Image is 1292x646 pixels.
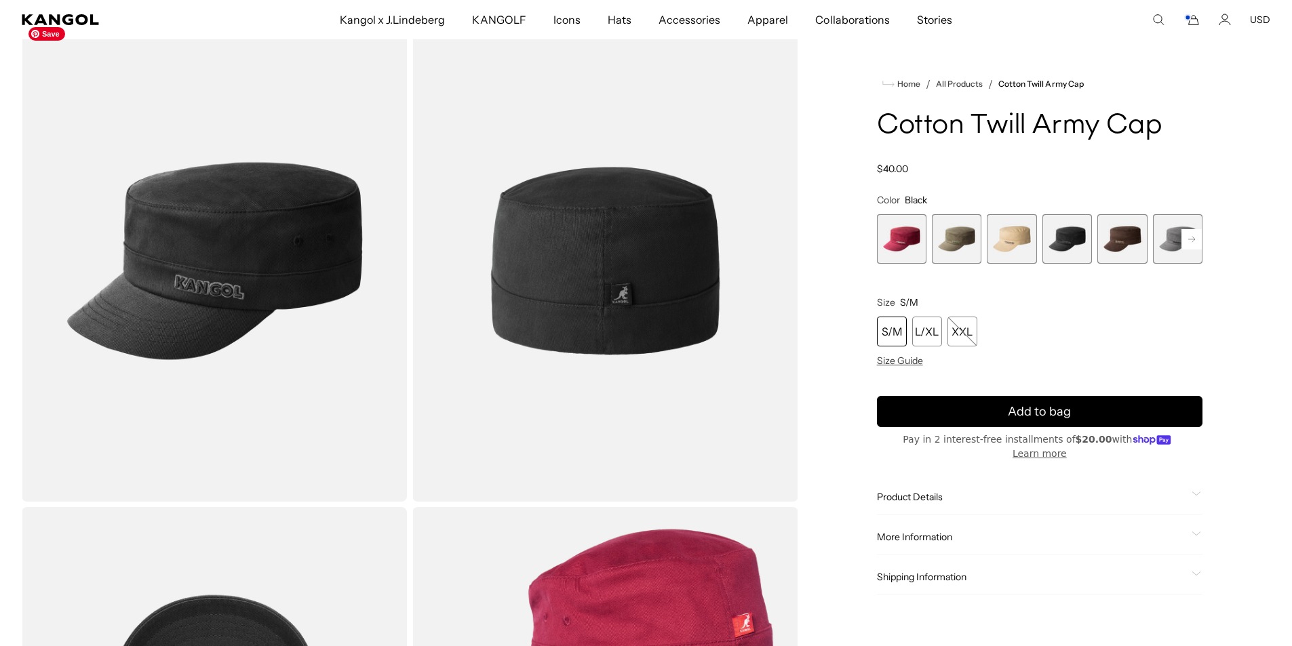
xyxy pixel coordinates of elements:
[987,214,1036,264] div: 3 of 9
[1008,403,1071,421] span: Add to bag
[877,111,1202,141] h1: Cotton Twill Army Cap
[412,20,798,502] img: color-black
[1153,214,1202,264] div: 6 of 9
[1097,214,1147,264] div: 5 of 9
[877,491,1186,503] span: Product Details
[877,296,895,308] span: Size
[1153,214,1202,264] label: Grey
[920,76,931,92] li: /
[947,317,977,346] div: XXL
[877,76,1202,92] nav: breadcrumbs
[877,214,926,264] label: Cardinal
[1250,14,1270,26] button: USD
[1042,214,1092,264] label: Black
[877,571,1186,583] span: Shipping Information
[877,317,907,346] div: S/M
[877,163,908,175] span: $40.00
[983,76,993,92] li: /
[1183,14,1200,26] button: Cart
[877,194,900,206] span: Color
[998,79,1084,89] a: Cotton Twill Army Cap
[22,14,224,25] a: Kangol
[1219,14,1231,26] a: Account
[895,79,920,89] span: Home
[987,214,1036,264] label: Beige
[877,396,1202,427] button: Add to bag
[932,214,981,264] div: 2 of 9
[900,296,918,308] span: S/M
[1042,214,1092,264] div: 4 of 9
[22,20,407,502] img: color-black
[28,27,65,41] span: Save
[905,194,927,206] span: Black
[1097,214,1147,264] label: Brown
[1152,14,1164,26] summary: Search here
[882,78,920,90] a: Home
[912,317,942,346] div: L/XL
[877,214,926,264] div: 1 of 9
[932,214,981,264] label: Green
[936,79,983,89] a: All Products
[877,355,923,367] span: Size Guide
[877,531,1186,543] span: More Information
